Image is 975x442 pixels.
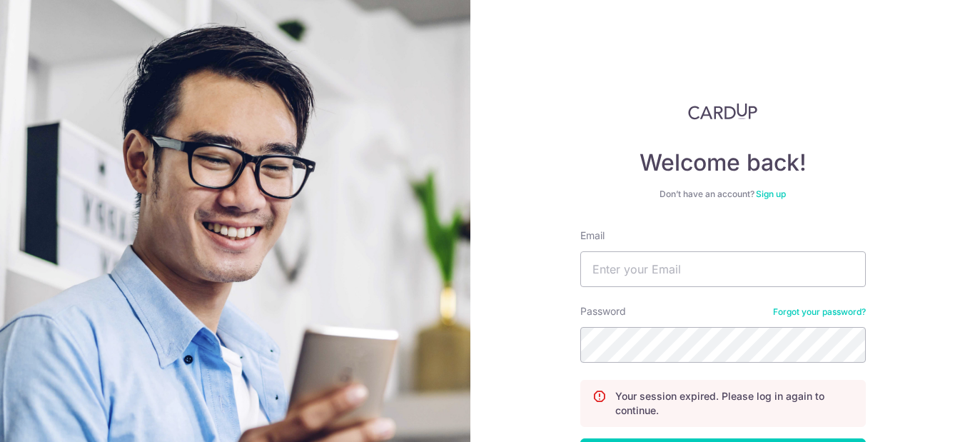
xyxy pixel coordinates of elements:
label: Email [580,228,605,243]
img: CardUp Logo [688,103,758,120]
div: Don’t have an account? [580,189,866,200]
label: Password [580,304,626,318]
input: Enter your Email [580,251,866,287]
p: Your session expired. Please log in again to continue. [615,389,854,418]
h4: Welcome back! [580,149,866,177]
a: Sign up [756,189,786,199]
a: Forgot your password? [773,306,866,318]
